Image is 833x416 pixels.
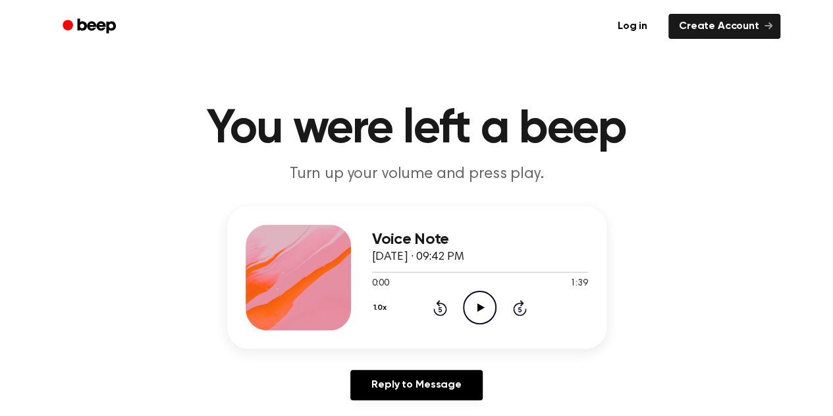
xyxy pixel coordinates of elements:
h3: Voice Note [372,231,588,249]
span: 1:39 [570,277,587,291]
a: Reply to Message [350,370,482,400]
h1: You were left a beep [80,105,754,153]
span: [DATE] · 09:42 PM [372,251,464,263]
a: Create Account [668,14,780,39]
a: Log in [605,11,660,42]
p: Turn up your volume and press play. [164,163,670,185]
button: 1.0x [372,297,392,319]
a: Beep [53,14,128,40]
span: 0:00 [372,277,389,291]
